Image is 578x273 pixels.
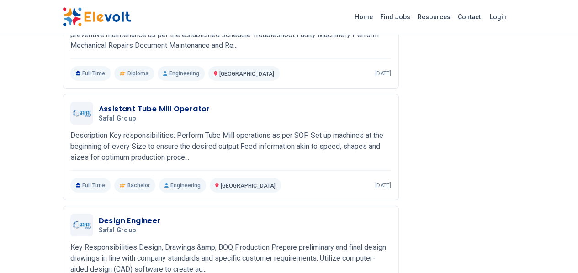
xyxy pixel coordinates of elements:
[219,71,274,77] span: [GEOGRAPHIC_DATA]
[70,178,111,193] p: Full Time
[99,104,210,115] h3: Assistant Tube Mill Operator
[375,182,391,189] p: [DATE]
[484,8,512,26] a: Login
[351,10,376,24] a: Home
[375,70,391,77] p: [DATE]
[99,115,136,123] span: Safal Group
[532,229,578,273] iframe: Chat Widget
[70,18,391,51] p: Key responsibilities: Perform Maintenance as per Standard Operating Procedures Perform preventive...
[454,10,484,24] a: Contact
[63,7,131,26] img: Elevolt
[127,182,150,189] span: Bachelor
[70,102,391,193] a: Safal GroupAssistant Tube Mill OperatorSafal GroupDescription Key responsibilities: Perform Tube ...
[99,226,136,235] span: Safal Group
[99,215,161,226] h3: Design Engineer
[70,66,111,81] p: Full Time
[70,130,391,163] p: Description Key responsibilities: Perform Tube Mill operations as per SOP Set up machines at the ...
[376,10,414,24] a: Find Jobs
[73,110,91,117] img: Safal Group
[127,70,148,77] span: Diploma
[159,178,206,193] p: Engineering
[414,10,454,24] a: Resources
[73,221,91,229] img: Safal Group
[158,66,205,81] p: Engineering
[221,183,276,189] span: [GEOGRAPHIC_DATA]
